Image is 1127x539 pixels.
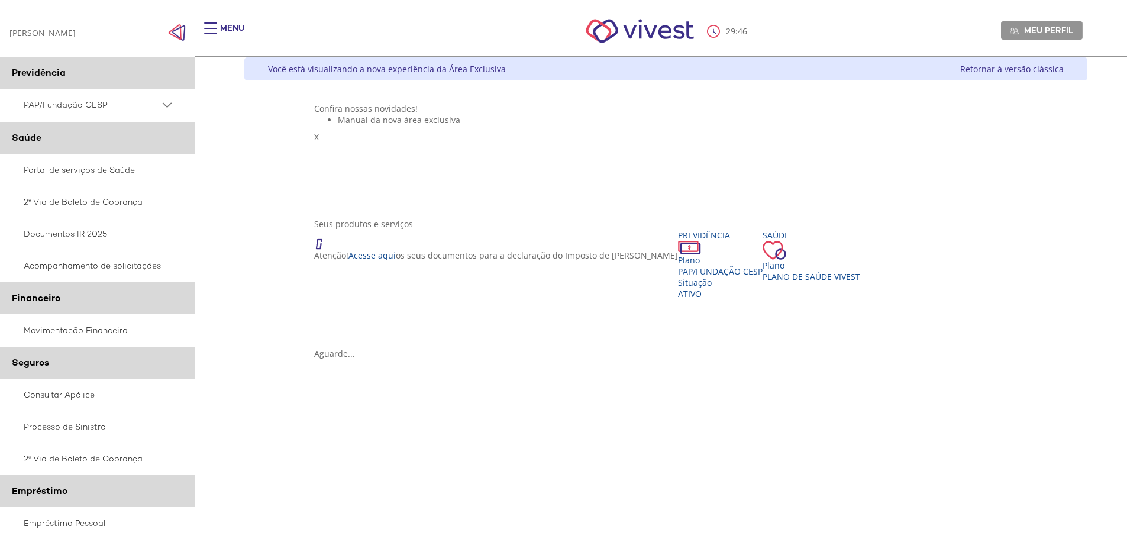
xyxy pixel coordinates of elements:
[314,250,678,261] p: Atenção! os seus documentos para a declaração do Imposto de [PERSON_NAME]
[763,260,860,271] div: Plano
[738,25,747,37] span: 46
[678,266,763,277] span: PAP/Fundação CESP
[314,131,319,143] span: X
[707,25,750,38] div: :
[314,218,1017,230] div: Seus produtos e serviços
[268,63,506,75] div: Você está visualizando a nova experiência da Área Exclusiva
[314,218,1017,359] section: <span lang="en" dir="ltr">ProdutosCard</span>
[12,292,60,304] span: Financeiro
[314,103,1017,206] section: <span lang="pt-BR" dir="ltr">Visualizador do Conteúdo da Web</span> 1
[573,6,707,56] img: Vivest
[168,24,186,41] span: Click to close side navigation.
[763,271,860,282] span: Plano de Saúde VIVEST
[12,356,49,369] span: Seguros
[1024,25,1073,35] span: Meu perfil
[1001,21,1083,39] a: Meu perfil
[1010,27,1019,35] img: Meu perfil
[314,348,1017,359] div: Aguarde...
[24,98,160,112] span: PAP/Fundação CESP
[338,114,460,125] span: Manual da nova área exclusiva
[678,241,701,254] img: ico_dinheiro.png
[9,27,76,38] div: [PERSON_NAME]
[12,66,66,79] span: Previdência
[726,25,735,37] span: 29
[763,230,860,282] a: Saúde PlanoPlano de Saúde VIVEST
[314,230,334,250] img: ico_atencao.png
[12,131,41,144] span: Saúde
[12,485,67,497] span: Empréstimo
[678,230,763,299] a: Previdência PlanoPAP/Fundação CESP SituaçãoAtivo
[220,22,244,46] div: Menu
[678,288,702,299] span: Ativo
[678,277,763,288] div: Situação
[763,241,786,260] img: ico_coracao.png
[314,103,1017,114] div: Confira nossas novidades!
[678,254,763,266] div: Plano
[960,63,1064,75] a: Retornar à versão clássica
[678,230,763,241] div: Previdência
[168,24,186,41] img: Fechar menu
[763,230,860,241] div: Saúde
[348,250,396,261] a: Acesse aqui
